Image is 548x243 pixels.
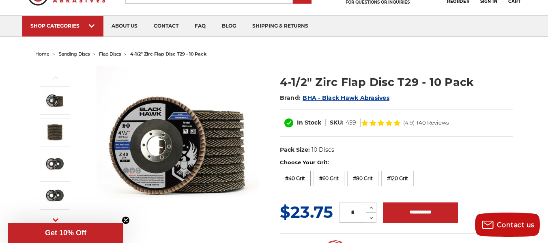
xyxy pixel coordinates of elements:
img: 4.5" Black Hawk Zirconia Flap Disc 10 Pack [97,66,259,228]
div: Get 10% OffClose teaser [8,223,123,243]
a: faq [187,16,214,37]
h1: 4-1/2" Zirc Flap Disc T29 - 10 Pack [280,74,513,90]
span: 4-1/2" zirc flap disc t29 - 10 pack [130,51,206,57]
a: contact [146,16,187,37]
label: Choose Your Grit: [280,159,513,167]
span: $23.75 [280,202,333,222]
dd: 459 [346,118,356,127]
img: 4.5" Black Hawk Zirconia Flap Disc 10 Pack [45,90,65,111]
button: Contact us [475,213,540,237]
img: 10 pack of premium black hawk flap discs [45,122,65,142]
span: Contact us [497,221,535,229]
button: Previous [46,69,65,86]
span: Get 10% Off [45,229,86,237]
a: home [35,51,49,57]
span: Brand: [280,94,301,101]
a: BHA - Black Hawk Abrasives [303,94,389,101]
a: flap discs [99,51,121,57]
div: SHOP CATEGORIES [30,23,95,29]
span: In Stock [297,119,321,126]
a: shipping & returns [244,16,316,37]
img: 60 grit zirc flap disc [45,185,65,206]
dd: 10 Discs [312,146,334,154]
span: 140 Reviews [417,120,449,125]
a: blog [214,16,244,37]
span: (4.9) [403,120,415,125]
button: Close teaser [122,216,130,224]
a: about us [103,16,146,37]
img: 40 grit zirc flap disc [45,154,65,174]
dt: Pack Size: [280,146,310,154]
button: Next [46,211,65,229]
dt: SKU: [330,118,344,127]
a: sanding discs [59,51,90,57]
